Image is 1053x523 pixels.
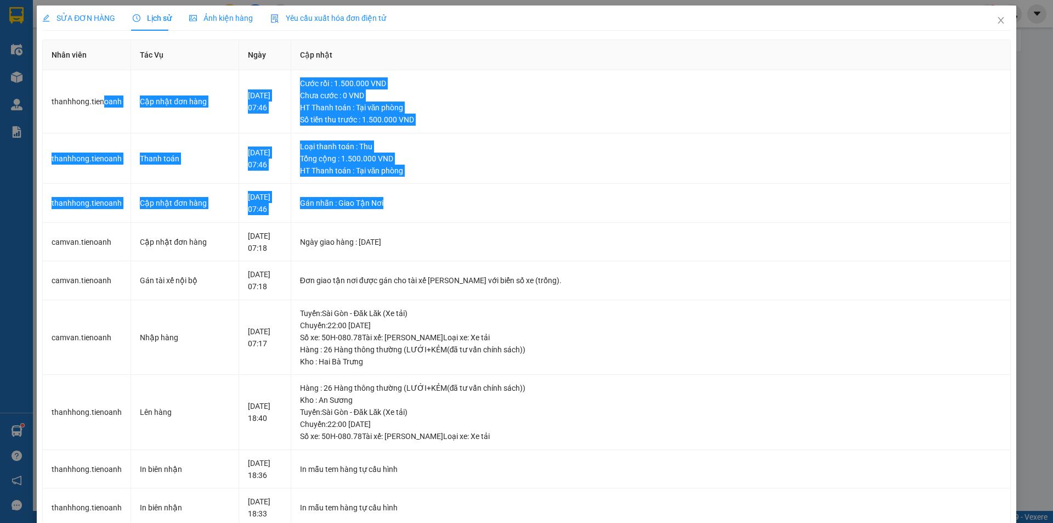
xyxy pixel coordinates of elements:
div: Tuyến : Sài Gòn - Đăk Lăk (Xe tải) Chuyến: 22:00 [DATE] Số xe: 50H-080.78 Tài xế: [PERSON_NAME] L... [300,406,1001,442]
td: thanhhong.tienoanh [43,70,131,133]
div: Cập nhật đơn hàng [140,236,230,248]
span: Ảnh kiện hàng [189,14,253,23]
span: Yêu cầu xuất hóa đơn điện tử [270,14,386,23]
th: Tác Vụ [131,40,239,70]
th: Nhân viên [43,40,131,70]
div: [DATE] 07:17 [248,325,281,350]
div: In mẫu tem hàng tự cấu hình [300,502,1001,514]
div: Kho : Hai Bà Trưng [300,356,1001,368]
span: edit [42,14,50,22]
div: [DATE] 18:36 [248,457,281,481]
div: [DATE] 07:46 [248,147,281,171]
img: icon [270,14,279,23]
div: Hàng : 26 Hàng thông thường (LƯỚI+KẺM(đã tư vấn chính sách)) [300,344,1001,356]
div: Kho : An Sương [300,394,1001,406]
span: picture [189,14,197,22]
div: Lên hàng [140,406,230,418]
div: Đơn giao tận nơi được gán cho tài xế [PERSON_NAME] với biển số xe (trống). [300,274,1001,286]
td: thanhhong.tienoanh [43,450,131,489]
span: SỬA ĐƠN HÀNG [42,14,115,23]
td: thanhhong.tienoanh [43,133,131,184]
div: In biên nhận [140,502,230,514]
td: thanhhong.tienoanh [43,184,131,223]
button: Close [986,5,1016,36]
td: camvan.tienoanh [43,300,131,375]
div: Thanh toán [140,153,230,165]
div: HT Thanh toán : Tại văn phòng [300,102,1001,114]
div: Gán tài xế nội bộ [140,274,230,286]
td: camvan.tienoanh [43,223,131,262]
div: Ngày giao hàng : [DATE] [300,236,1001,248]
div: In mẫu tem hàng tự cấu hình [300,463,1001,475]
div: [DATE] 07:18 [248,268,281,293]
div: [DATE] 07:46 [248,191,281,215]
div: [DATE] 18:33 [248,496,281,520]
div: Hàng : 26 Hàng thông thường (LƯỚI+KẺM(đã tư vấn chính sách)) [300,382,1001,394]
div: Chưa cước : 0 VND [300,89,1001,102]
td: thanhhong.tienoanh [43,375,131,450]
div: In biên nhận [140,463,230,475]
div: [DATE] 07:46 [248,89,281,114]
div: Gán nhãn : Giao Tận Nơi [300,197,1001,209]
div: Tuyến : Sài Gòn - Đăk Lăk (Xe tải) Chuyến: 22:00 [DATE] Số xe: 50H-080.78 Tài xế: [PERSON_NAME] L... [300,307,1001,344]
div: Số tiền thu trước : 1.500.000 VND [300,114,1001,126]
div: Loại thanh toán : Thu [300,140,1001,153]
div: Nhập hàng [140,331,230,344]
span: clock-circle [133,14,140,22]
div: Cập nhật đơn hàng [140,95,230,108]
div: Cập nhật đơn hàng [140,197,230,209]
th: Cập nhật [291,40,1011,70]
div: [DATE] 07:18 [248,230,281,254]
span: close [997,16,1005,25]
div: Cước rồi : 1.500.000 VND [300,77,1001,89]
div: [DATE] 18:40 [248,400,281,424]
div: HT Thanh toán : Tại văn phòng [300,165,1001,177]
td: camvan.tienoanh [43,261,131,300]
th: Ngày [239,40,291,70]
div: Tổng cộng : 1.500.000 VND [300,153,1001,165]
span: Lịch sử [133,14,172,23]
